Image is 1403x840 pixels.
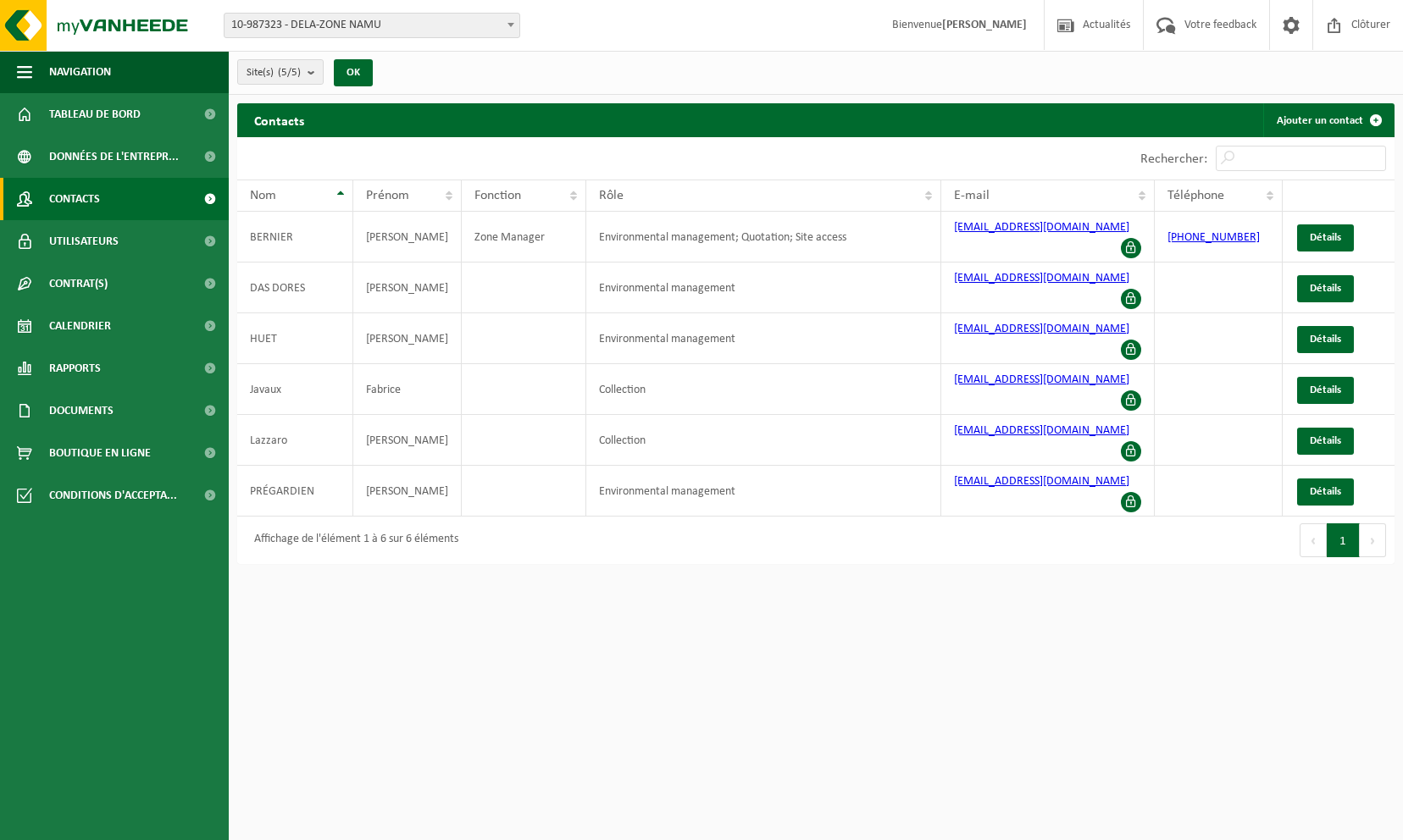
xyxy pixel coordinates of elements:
td: HUET [237,313,353,364]
td: Environmental management; Quotation; Site access [586,212,942,262]
h2: Contacts [237,103,321,136]
td: [PERSON_NAME] [353,262,462,313]
span: 10-987323 - DELA-ZONE NAMU [224,13,520,38]
a: [PHONE_NUMBER] [1167,231,1260,244]
td: Collection [586,415,942,466]
a: Détails [1297,224,1354,251]
td: [PERSON_NAME] [353,466,462,517]
td: Javaux [237,364,353,415]
a: [EMAIL_ADDRESS][DOMAIN_NAME] [954,323,1129,335]
button: 1 [1327,523,1360,557]
span: Détails [1310,232,1341,243]
span: Détails [1310,384,1341,395]
a: Détails [1297,326,1354,353]
td: DAS DORES [237,262,353,313]
label: Rechercher: [1140,152,1207,166]
a: [EMAIL_ADDRESS][DOMAIN_NAME] [954,272,1129,285]
strong: [PERSON_NAME] [942,19,1027,31]
a: Détails [1297,377,1354,404]
span: Navigation [49,51,111,93]
span: Calendrier [49,305,111,347]
span: Utilisateurs [49,220,119,262]
td: Environmental management [586,313,942,364]
td: [PERSON_NAME] [353,313,462,364]
a: Détails [1297,275,1354,302]
span: Nom [250,189,276,202]
span: Contrat(s) [49,262,108,305]
a: Détails [1297,428,1354,455]
button: Site(s)(5/5) [237,59,324,85]
span: Boutique en ligne [49,432,151,474]
span: Rapports [49,347,101,390]
span: Site(s) [247,60,301,86]
button: OK [334,59,373,86]
span: Données de l'entrepr... [49,135,179,178]
count: (5/5) [278,67,301,78]
button: Next [1360,523,1386,557]
span: Fonction [474,189,521,202]
a: Ajouter un contact [1263,103,1393,137]
span: 10-987323 - DELA-ZONE NAMU [225,14,519,37]
a: [EMAIL_ADDRESS][DOMAIN_NAME] [954,221,1129,234]
td: BERNIER [237,212,353,262]
td: Lazzaro [237,415,353,466]
td: Environmental management [586,466,942,517]
span: Documents [49,390,114,432]
td: Collection [586,364,942,415]
span: Détails [1310,334,1341,345]
span: Tableau de bord [49,93,141,135]
td: Environmental management [586,262,942,313]
td: Zone Manager [462,212,586,262]
button: Previous [1300,523,1327,557]
div: Affichage de l'élément 1 à 6 sur 6 éléments [246,525,458,555]
a: [EMAIL_ADDRESS][DOMAIN_NAME] [954,373,1129,386]
span: Prénom [366,189,409,202]
span: Téléphone [1167,189,1224,202]
td: [PERSON_NAME] [353,415,462,466]
a: Détails [1297,478,1354,506]
span: Rôle [599,189,624,202]
a: [EMAIL_ADDRESS][DOMAIN_NAME] [954,475,1129,488]
a: [EMAIL_ADDRESS][DOMAIN_NAME] [954,424,1129,437]
td: Fabrice [353,364,462,415]
td: PRÉGARDIEN [237,466,353,517]
span: E-mail [954,189,990,202]
span: Détails [1310,435,1341,446]
span: Contacts [49,178,100,220]
span: Conditions d'accepta... [49,474,177,517]
span: Détails [1310,283,1341,294]
td: [PERSON_NAME] [353,212,462,262]
span: Détails [1310,486,1341,497]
